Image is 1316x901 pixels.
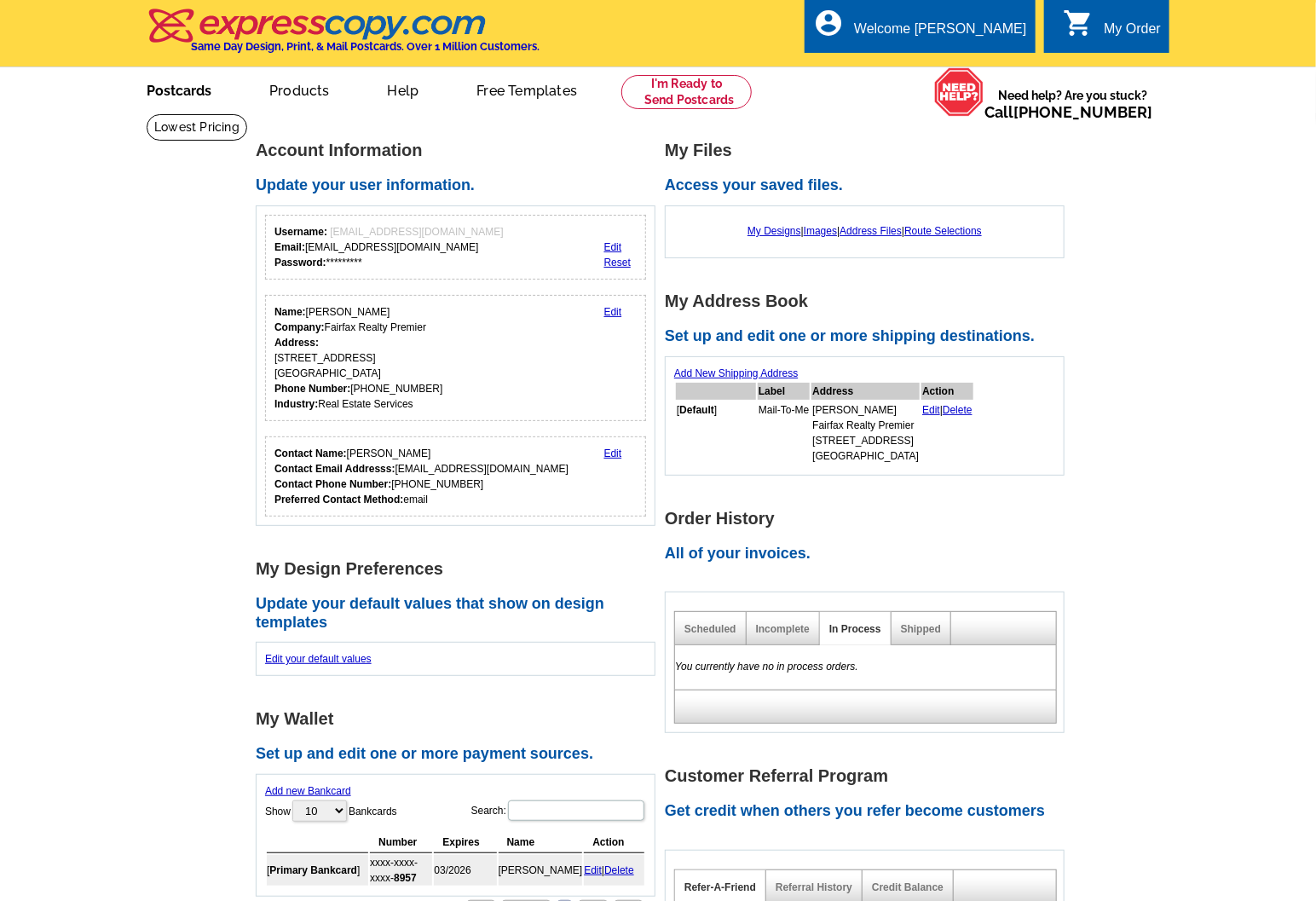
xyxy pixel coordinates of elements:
[274,226,327,238] strong: Username:
[434,855,496,886] td: 03/2026
[811,383,920,400] th: Address
[274,241,305,253] strong: Email:
[256,595,665,632] h2: Update your default values that show on design templates
[1013,103,1152,121] a: [PHONE_NUMBER]
[756,623,810,635] a: Incomplete
[499,855,583,886] td: [PERSON_NAME]
[674,215,1055,247] div: | | |
[292,800,347,822] select: ShowBankcards
[943,404,973,416] a: Delete
[265,295,646,421] div: Your personal details.
[776,881,852,893] a: Referral History
[256,560,665,578] h1: My Design Preferences
[665,142,1074,159] h1: My Files
[758,401,810,465] td: Mail-To-Me
[665,327,1074,346] h2: Set up and edit one or more shipping destinations.
[256,745,665,764] h2: Set up and edit one or more payment sources.
[499,832,583,853] th: Name
[274,398,318,410] strong: Industry:
[584,832,644,853] th: Action
[676,401,756,465] td: [ ]
[256,142,665,159] h1: Account Information
[434,832,496,853] th: Expires
[984,103,1152,121] span: Call
[604,448,622,459] a: Edit
[675,661,858,673] em: You currently have no in process orders.
[604,257,631,269] a: Reset
[684,623,736,635] a: Scheduled
[265,799,397,823] label: Show Bankcards
[684,881,756,893] a: Refer-A-Friend
[1063,8,1094,38] i: shopping_cart
[665,176,1074,195] h2: Access your saved files.
[274,257,326,269] strong: Password:
[758,383,810,400] th: Label
[394,872,417,884] strong: 8957
[370,832,432,853] th: Number
[811,401,920,465] td: [PERSON_NAME] Fairfax Realty Premier [STREET_ADDRESS] [GEOGRAPHIC_DATA]
[813,8,844,38] i: account_circle
[829,623,881,635] a: In Process
[274,448,347,459] strong: Contact Name:
[265,785,351,797] a: Add new Bankcard
[804,225,837,237] a: Images
[665,510,1074,528] h1: Order History
[269,864,357,876] b: Primary Bankcard
[604,241,622,253] a: Edit
[274,478,391,490] strong: Contact Phone Number:
[256,710,665,728] h1: My Wallet
[665,292,1074,310] h1: My Address Book
[604,306,622,318] a: Edit
[921,383,973,400] th: Action
[274,337,319,349] strong: Address:
[1104,21,1161,45] div: My Order
[242,69,357,109] a: Products
[508,800,644,821] input: Search:
[265,653,372,665] a: Edit your default values
[1063,19,1161,40] a: shopping_cart My Order
[274,306,306,318] strong: Name:
[471,799,646,823] label: Search:
[922,404,940,416] a: Edit
[747,225,801,237] a: My Designs
[274,321,325,333] strong: Company:
[665,545,1074,563] h2: All of your invoices.
[274,463,395,475] strong: Contact Email Addresss:
[901,623,941,635] a: Shipped
[274,494,403,505] strong: Preferred Contact Method:
[256,176,665,195] h2: Update your user information.
[840,225,902,237] a: Address Files
[361,69,447,109] a: Help
[665,767,1074,785] h1: Customer Referral Program
[665,802,1074,821] h2: Get credit when others you refer become customers
[267,855,368,886] td: [ ]
[147,20,540,53] a: Same Day Design, Print, & Mail Postcards. Over 1 Million Customers.
[921,401,973,465] td: |
[274,383,350,395] strong: Phone Number:
[191,40,540,53] h4: Same Day Design, Print, & Mail Postcards. Over 1 Million Customers.
[584,855,644,886] td: |
[872,881,944,893] a: Credit Balance
[274,304,442,412] div: [PERSON_NAME] Fairfax Realty Premier [STREET_ADDRESS] [GEOGRAPHIC_DATA] [PHONE_NUMBER] Real Estat...
[679,404,714,416] b: Default
[265,215,646,280] div: Your login information.
[984,87,1161,121] span: Need help? Are you stuck?
[904,225,982,237] a: Route Selections
[674,367,798,379] a: Add New Shipping Address
[934,67,984,117] img: help
[449,69,604,109] a: Free Templates
[604,864,634,876] a: Delete
[854,21,1026,45] div: Welcome [PERSON_NAME]
[584,864,602,876] a: Edit
[330,226,503,238] span: [EMAIL_ADDRESS][DOMAIN_NAME]
[370,855,432,886] td: xxxx-xxxx-xxxx-
[119,69,239,109] a: Postcards
[265,436,646,517] div: Who should we contact regarding order issues?
[274,446,569,507] div: [PERSON_NAME] [EMAIL_ADDRESS][DOMAIN_NAME] [PHONE_NUMBER] email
